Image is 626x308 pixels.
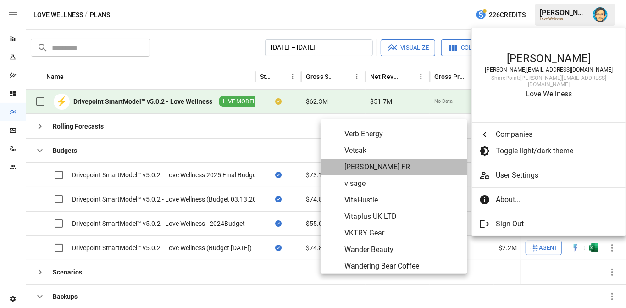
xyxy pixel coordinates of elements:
[344,211,460,222] span: Vitaplus UK LTD
[481,90,616,98] div: Love Wellness
[344,129,460,140] span: Verb Energy
[344,261,460,272] span: Wandering Bear Coffee
[496,146,611,157] span: Toggle light/dark theme
[481,52,616,65] div: [PERSON_NAME]
[344,244,460,255] span: Wander Beauty
[344,195,460,206] span: VitaHustle
[496,170,618,181] span: User Settings
[344,145,460,156] span: Vetsak
[344,228,460,239] span: VKTRY Gear
[496,194,611,205] span: About...
[344,178,460,189] span: visage
[496,218,611,230] span: Sign Out
[496,129,611,140] span: Companies
[344,162,460,173] span: [PERSON_NAME] FR
[481,67,616,73] div: [PERSON_NAME][EMAIL_ADDRESS][DOMAIN_NAME]
[481,75,616,88] div: SharePoint: [PERSON_NAME][EMAIL_ADDRESS][DOMAIN_NAME]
